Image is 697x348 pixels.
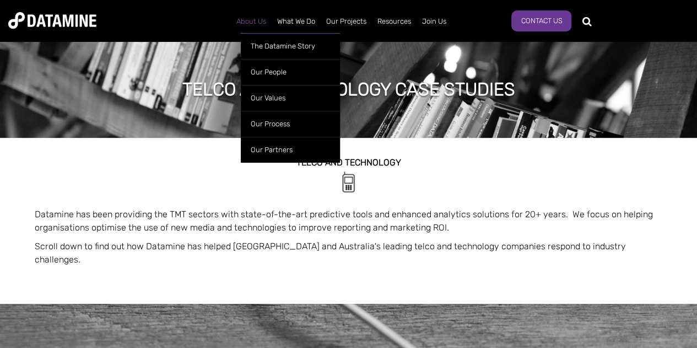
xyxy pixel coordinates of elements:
a: Our Values [241,85,340,111]
p: Scroll down to find out how Datamine has helped [GEOGRAPHIC_DATA] and Australia's leading telco a... [35,240,663,266]
h1: Telco and Technology case studies [182,77,515,101]
a: Our Projects [321,7,372,36]
a: Contact Us [511,10,571,31]
a: Resources [372,7,417,36]
a: Our Partners [241,137,340,163]
a: Our Process [241,111,340,137]
a: Join Us [417,7,452,36]
a: Our People [241,59,340,85]
a: What We Do [272,7,321,36]
img: Datamine [8,12,96,29]
p: Datamine has been providing the TMT sectors with state-of-the-art predictive tools and enhanced a... [35,208,663,234]
img: Telecomms-1 [336,170,361,195]
h2: TELCO and technology [35,158,663,168]
a: The Datamine Story [241,33,340,59]
a: About Us [231,7,272,36]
